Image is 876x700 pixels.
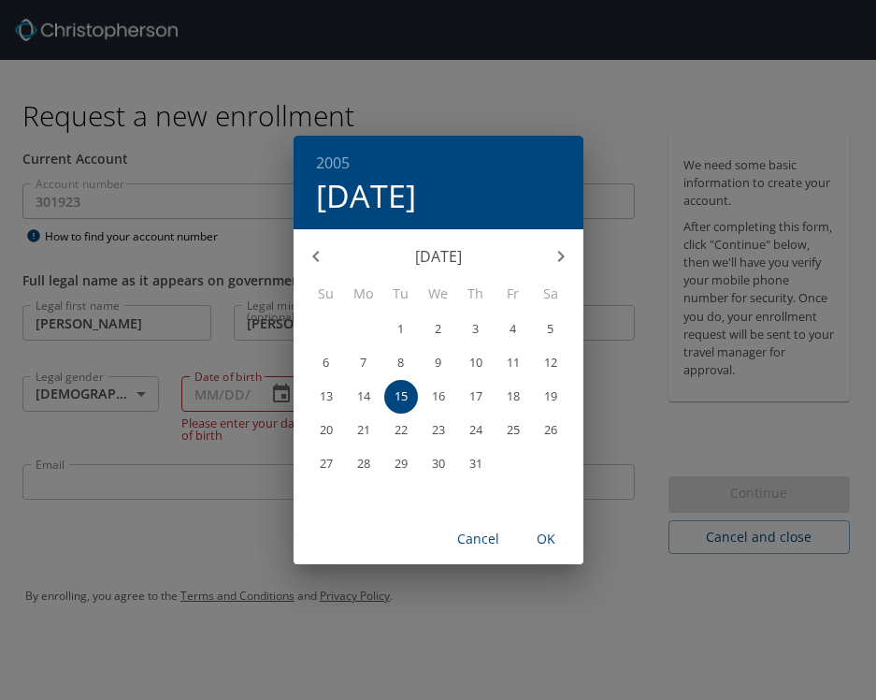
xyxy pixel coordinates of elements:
[384,284,418,304] span: Tu
[360,357,366,369] p: 7
[338,245,539,268] p: [DATE]
[496,284,530,304] span: Fr
[397,323,404,335] p: 1
[320,390,333,402] p: 13
[316,176,416,215] button: [DATE]
[357,424,370,436] p: 21
[347,284,381,304] span: Mo
[316,150,350,176] button: 2005
[422,346,455,380] button: 9
[384,414,418,447] button: 22
[347,414,381,447] button: 21
[384,380,418,414] button: 15
[510,323,516,335] p: 4
[469,424,482,436] p: 24
[496,313,530,346] button: 4
[459,346,493,380] button: 10
[459,414,493,447] button: 24
[507,424,520,436] p: 25
[347,346,381,380] button: 7
[309,447,343,481] button: 27
[357,390,370,402] p: 14
[435,357,441,369] p: 9
[544,357,557,369] p: 12
[534,346,567,380] button: 12
[422,284,455,304] span: We
[469,390,482,402] p: 17
[459,313,493,346] button: 3
[459,380,493,414] button: 17
[469,357,482,369] p: 10
[432,458,445,470] p: 30
[309,284,343,304] span: Su
[459,284,493,304] span: Th
[547,323,553,335] p: 5
[469,458,482,470] p: 31
[524,528,568,551] span: OK
[534,313,567,346] button: 5
[422,380,455,414] button: 16
[544,390,557,402] p: 19
[472,323,479,335] p: 3
[534,284,567,304] span: Sa
[397,357,404,369] p: 8
[534,414,567,447] button: 26
[459,447,493,481] button: 31
[309,346,343,380] button: 6
[496,414,530,447] button: 25
[309,414,343,447] button: 20
[320,424,333,436] p: 20
[320,458,333,470] p: 27
[323,357,329,369] p: 6
[507,390,520,402] p: 18
[449,522,509,557] button: Cancel
[422,447,455,481] button: 30
[384,313,418,346] button: 1
[395,458,408,470] p: 29
[496,380,530,414] button: 18
[422,414,455,447] button: 23
[395,424,408,436] p: 22
[544,424,557,436] p: 26
[395,390,408,402] p: 15
[422,313,455,346] button: 2
[384,346,418,380] button: 8
[516,522,576,557] button: OK
[507,357,520,369] p: 11
[432,390,445,402] p: 16
[456,528,501,551] span: Cancel
[357,458,370,470] p: 28
[534,380,567,414] button: 19
[347,380,381,414] button: 14
[432,424,445,436] p: 23
[496,346,530,380] button: 11
[309,380,343,414] button: 13
[435,323,441,335] p: 2
[347,447,381,481] button: 28
[384,447,418,481] button: 29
